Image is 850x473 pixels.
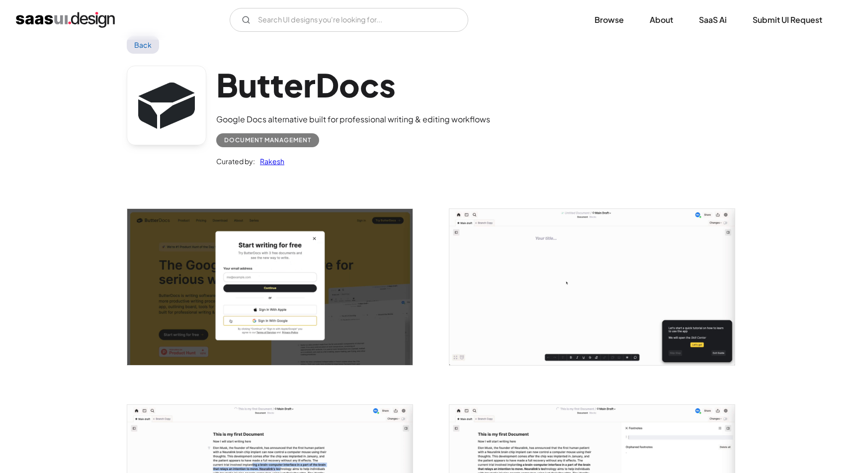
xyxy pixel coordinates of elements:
[16,12,115,28] a: home
[449,209,735,365] img: 6629d9349e6d6725b480e5c3_Home%20Screen.jpg
[230,8,468,32] input: Search UI designs you're looking for...
[687,9,739,31] a: SaaS Ai
[230,8,468,32] form: Email Form
[127,209,413,365] img: 6629d934396f0a9dedf0f1e9_Signup.jpg
[583,9,636,31] a: Browse
[255,155,284,167] a: Rakesh
[216,155,255,167] div: Curated by:
[224,134,311,146] div: Document Management
[127,36,159,54] a: Back
[127,209,413,365] a: open lightbox
[216,113,490,125] div: Google Docs alternative built for professional writing & editing workflows
[638,9,685,31] a: About
[216,66,490,104] h1: ButterDocs
[741,9,834,31] a: Submit UI Request
[449,209,735,365] a: open lightbox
